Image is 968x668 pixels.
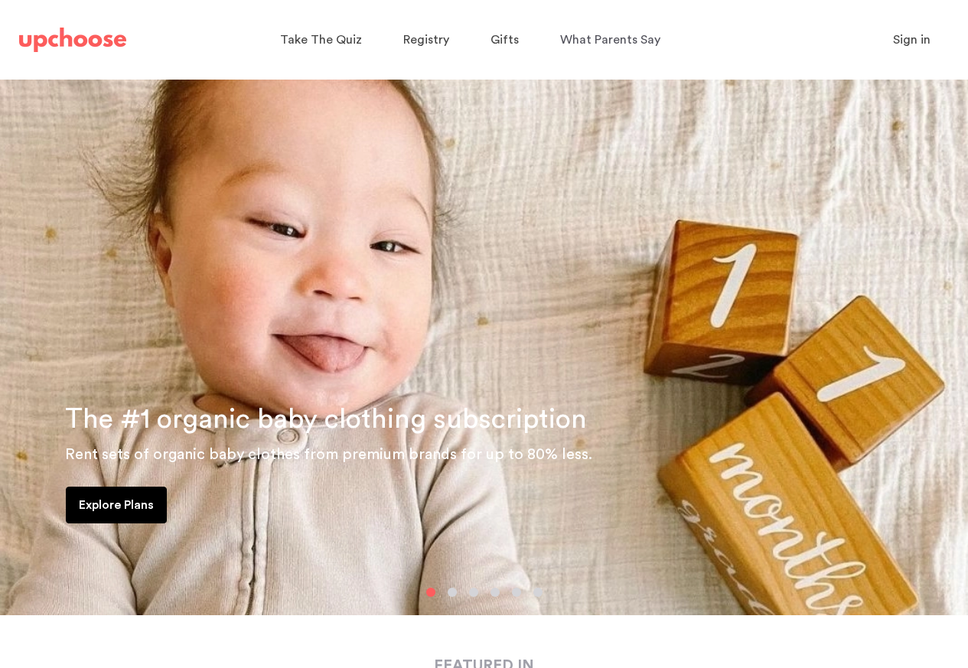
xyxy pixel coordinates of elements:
[65,406,587,433] span: The #1 organic baby clothing subscription
[79,496,154,514] p: Explore Plans
[560,25,665,55] a: What Parents Say
[280,34,362,46] span: Take The Quiz
[403,34,449,46] span: Registry
[874,24,950,55] button: Sign in
[560,34,660,46] span: What Parents Say
[19,24,126,56] a: UpChoose
[280,25,367,55] a: Take The Quiz
[491,34,519,46] span: Gifts
[66,487,167,523] a: Explore Plans
[403,25,454,55] a: Registry
[65,442,950,467] p: Rent sets of organic baby clothes from premium brands for up to 80% less.
[893,34,931,46] span: Sign in
[19,28,126,52] img: UpChoose
[491,25,523,55] a: Gifts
